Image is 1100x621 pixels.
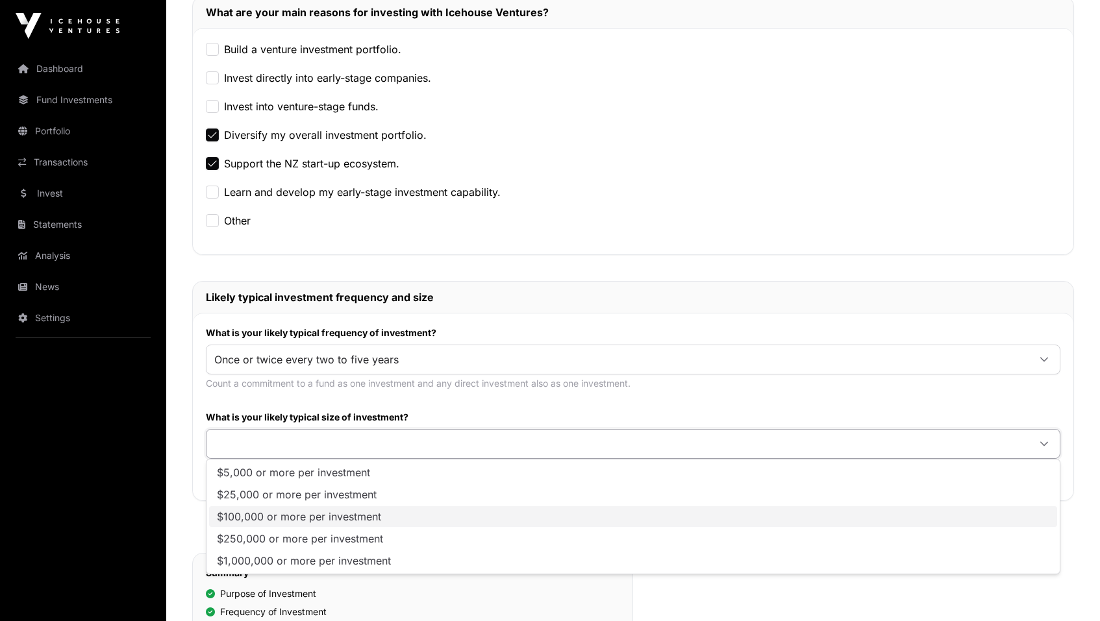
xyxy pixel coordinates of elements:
a: Portfolio [10,117,156,145]
label: What is your likely typical frequency of investment? [206,326,1060,339]
label: Support the NZ start-up ecosystem. [224,156,399,171]
span: $100,000 or more per investment [217,511,381,522]
label: Build a venture investment portfolio. [224,42,401,57]
span: $5,000 or more per investment [217,467,370,478]
a: Settings [10,304,156,332]
label: Invest into venture-stage funds. [224,99,379,114]
a: Invest [10,179,156,208]
span: Frequency of Investment [220,605,327,618]
span: Purpose of Investment [220,587,316,600]
label: Other [224,213,251,228]
img: Icehouse Ventures Logo [16,13,119,39]
li: $1,000,000 or more per investment [209,550,1057,571]
span: Once or twice every two to five years [206,348,1029,371]
li: $5,000 or more per investment [209,462,1057,483]
li: $250,000 or more per investment [209,528,1057,549]
a: Statements [10,210,156,239]
a: Dashboard [10,55,156,83]
p: Count a commitment to a fund as one investment and any direct investment also as one investment. [206,377,1060,390]
h2: What are your main reasons for investing with Icehouse Ventures? [206,5,1060,20]
li: $100,000 or more per investment [209,506,1057,527]
a: News [10,273,156,301]
label: Invest directly into early-stage companies. [224,70,431,86]
h2: Summary [206,566,619,579]
label: Learn and develop my early-stage investment capability. [224,184,501,200]
li: $25,000 or more per investment [209,484,1057,505]
span: $1,000,000 or more per investment [217,555,391,566]
label: What is your likely typical size of investment? [206,411,1060,424]
a: Fund Investments [10,86,156,114]
h2: Likely typical investment frequency and size [206,289,1060,305]
a: Transactions [10,148,156,177]
a: Analysis [10,241,156,270]
iframe: Chat Widget [1035,559,1100,621]
span: $250,000 or more per investment [217,533,383,544]
span: $25,000 or more per investment [217,489,377,500]
label: Diversify my overall investment portfolio. [224,127,427,143]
